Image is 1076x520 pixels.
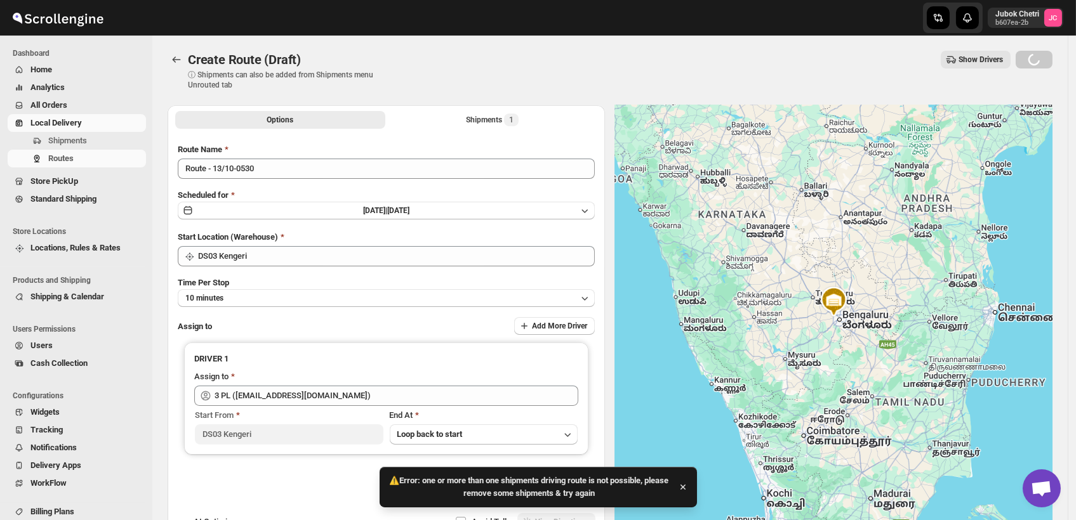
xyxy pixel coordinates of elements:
[10,2,105,34] img: ScrollEngine
[175,111,385,129] button: All Route Options
[188,70,388,90] p: ⓘ Shipments can also be added from Shipments menu Unrouted tab
[8,150,146,167] button: Routes
[30,194,96,204] span: Standard Shipping
[8,403,146,421] button: Widgets
[8,96,146,114] button: All Orders
[390,409,578,422] div: End At
[995,19,1039,27] p: b607ea-2b
[178,202,595,219] button: [DATE]|[DATE]
[48,153,74,163] span: Routes
[30,82,65,92] span: Analytics
[941,51,1011,68] button: Show Drivers
[195,410,234,420] span: Start From
[363,206,387,215] span: [DATE] |
[8,354,146,372] button: Cash Collection
[30,118,82,127] span: Local Delivery
[387,474,672,500] span: ⚠️Error: one or more than one shipments driving route is not possible, please remove some shipmen...
[466,114,519,126] div: Shipments
[8,132,146,150] button: Shipments
[8,474,146,492] button: WorkFlow
[188,52,301,67] span: Create Route (Draft)
[30,176,78,186] span: Store PickUp
[267,115,293,125] span: Options
[178,289,595,307] button: 10 minutes
[185,293,223,303] span: 10 minutes
[8,79,146,96] button: Analytics
[30,407,60,417] span: Widgets
[390,424,578,445] button: Loop back to start
[30,425,63,434] span: Tracking
[194,370,229,383] div: Assign to
[1044,9,1062,27] span: Jubok Chetri
[1023,469,1061,507] div: Open chat
[194,353,578,365] h3: DRIVER 1
[178,159,595,179] input: Eg: Bengaluru Route
[397,429,463,439] span: Loop back to start
[30,100,67,110] span: All Orders
[178,190,229,200] span: Scheduled for
[178,278,229,287] span: Time Per Stop
[178,322,212,331] span: Assign to
[995,9,1039,19] p: Jubok Chetri
[8,439,146,457] button: Notifications
[48,136,87,145] span: Shipments
[988,8,1063,28] button: User menu
[13,391,146,401] span: Configurations
[532,321,587,331] span: Add More Driver
[13,275,146,285] span: Products and Shipping
[198,246,595,266] input: Search location
[30,443,77,452] span: Notifications
[30,243,121,252] span: Locations, Rules & Rates
[178,145,222,154] span: Route Name
[168,51,185,68] button: Routes
[168,133,605,513] div: All Route Options
[509,115,514,125] span: 1
[8,337,146,354] button: Users
[13,324,146,334] span: Users Permissions
[30,65,52,74] span: Home
[8,61,146,79] button: Home
[30,292,104,301] span: Shipping & Calendar
[959,55,1003,65] span: Show Drivers
[8,457,146,474] button: Delivery Apps
[30,341,53,350] span: Users
[178,232,278,242] span: Start Location (Warehouse)
[13,226,146,237] span: Store Locations
[8,239,146,257] button: Locations, Rules & Rates
[388,111,598,129] button: Selected Shipments
[387,206,409,215] span: [DATE]
[514,317,595,335] button: Add More Driver
[30,358,88,368] span: Cash Collection
[215,386,578,406] input: Search assignee
[8,288,146,306] button: Shipping & Calendar
[1049,14,1058,22] text: JC
[13,48,146,58] span: Dashboard
[30,460,81,470] span: Delivery Apps
[30,478,67,488] span: WorkFlow
[30,507,74,516] span: Billing Plans
[8,421,146,439] button: Tracking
